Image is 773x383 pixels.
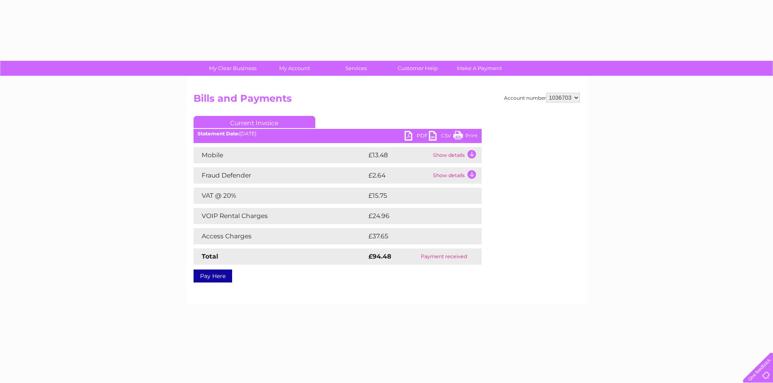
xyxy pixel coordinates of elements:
[405,131,429,143] a: PDF
[323,61,390,76] a: Services
[194,167,366,184] td: Fraud Defender
[504,93,580,103] div: Account number
[431,167,482,184] td: Show details
[194,188,366,204] td: VAT @ 20%
[406,248,481,265] td: Payment received
[199,61,266,76] a: My Clear Business
[384,61,451,76] a: Customer Help
[194,93,580,108] h2: Bills and Payments
[429,131,453,143] a: CSV
[366,208,466,224] td: £24.96
[194,270,232,282] a: Pay Here
[194,228,366,244] td: Access Charges
[261,61,328,76] a: My Account
[368,252,391,260] strong: £94.48
[194,147,366,163] td: Mobile
[194,208,366,224] td: VOIP Rental Charges
[366,167,431,184] td: £2.64
[446,61,513,76] a: Make A Payment
[366,147,431,163] td: £13.48
[366,228,465,244] td: £37.65
[194,116,315,128] a: Current Invoice
[194,131,482,137] div: [DATE]
[453,131,478,143] a: Print
[366,188,464,204] td: £15.75
[202,252,218,260] strong: Total
[431,147,482,163] td: Show details
[198,131,239,137] b: Statement Date:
